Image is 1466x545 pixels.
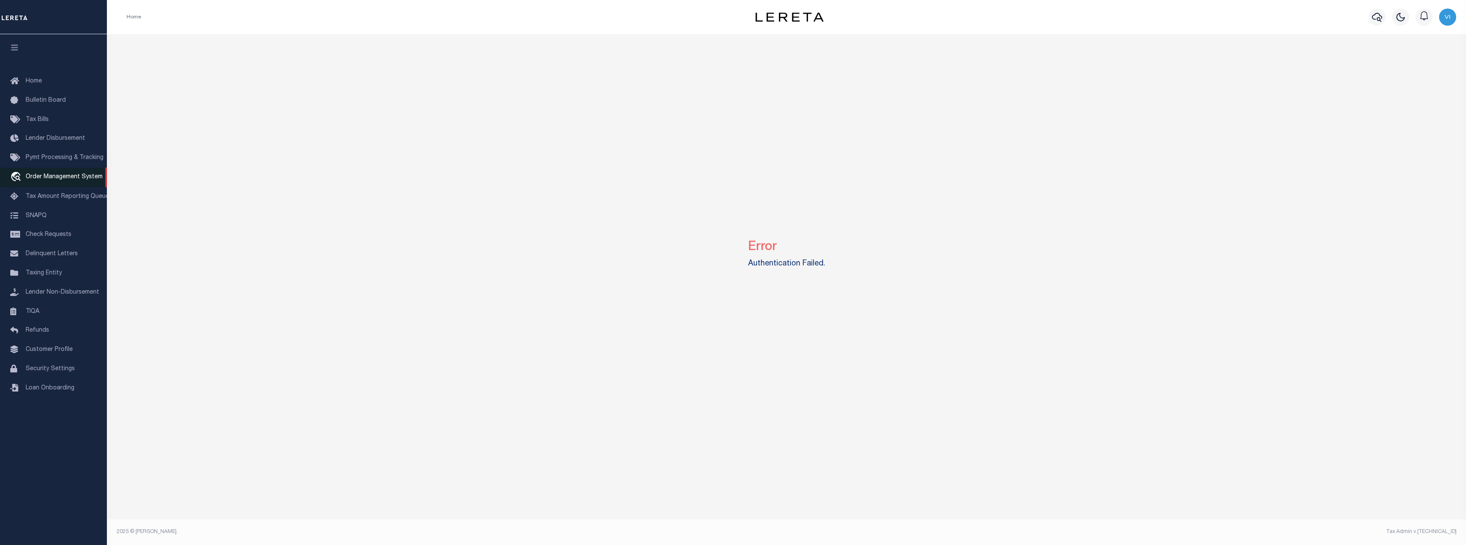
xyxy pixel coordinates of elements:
span: SNAPQ [26,212,47,218]
span: Security Settings [26,366,75,372]
span: Tax Bills [26,117,49,123]
span: Delinquent Letters [26,251,78,257]
img: svg+xml;base64,PHN2ZyB4bWxucz0iaHR0cDovL3d3dy53My5vcmcvMjAwMC9zdmciIHBvaW50ZXItZXZlbnRzPSJub25lIi... [1439,9,1456,26]
span: Order Management System [26,174,103,180]
span: Lender Non-Disbursement [26,289,99,295]
span: Pymt Processing & Tracking [26,155,103,161]
h2: Error [748,233,825,255]
label: Authentication Failed. [748,258,825,270]
span: Tax Amount Reporting Queue [26,194,109,200]
span: Customer Profile [26,347,73,353]
span: Home [26,78,42,84]
span: TIQA [26,308,39,314]
span: Loan Onboarding [26,385,74,391]
span: Check Requests [26,232,71,238]
span: Refunds [26,327,49,333]
span: Taxing Entity [26,270,62,276]
li: Home [127,13,141,21]
span: Bulletin Board [26,97,66,103]
span: Lender Disbursement [26,136,85,141]
i: travel_explore [10,172,24,183]
img: logo-dark.svg [755,12,824,22]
